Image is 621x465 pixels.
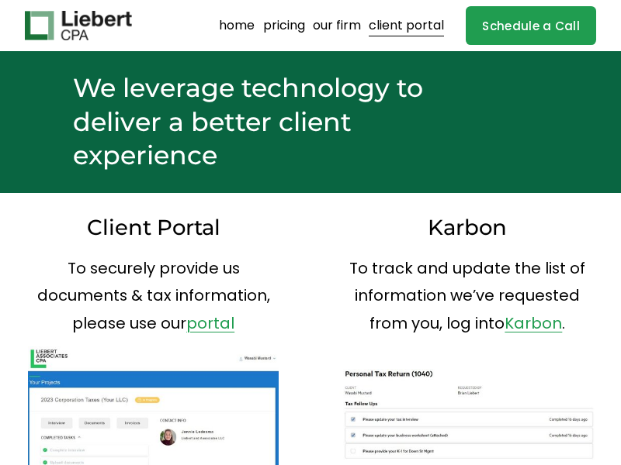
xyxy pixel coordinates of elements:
h3: Client Portal [25,213,282,242]
a: Schedule a Call [466,6,596,45]
p: To track and update the list of information we’ve requested from you, log into . [339,255,596,338]
a: home [219,13,255,38]
a: pricing [263,13,305,38]
a: Karbon [505,312,562,334]
a: client portal [369,13,444,38]
p: To securely provide us documents & tax information, please use our [25,255,282,338]
img: Liebert CPA [25,11,132,40]
a: portal [186,312,234,334]
a: our firm [313,13,361,38]
h3: Karbon [339,213,596,242]
h2: We leverage technology to deliver a better client experience [73,71,427,172]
